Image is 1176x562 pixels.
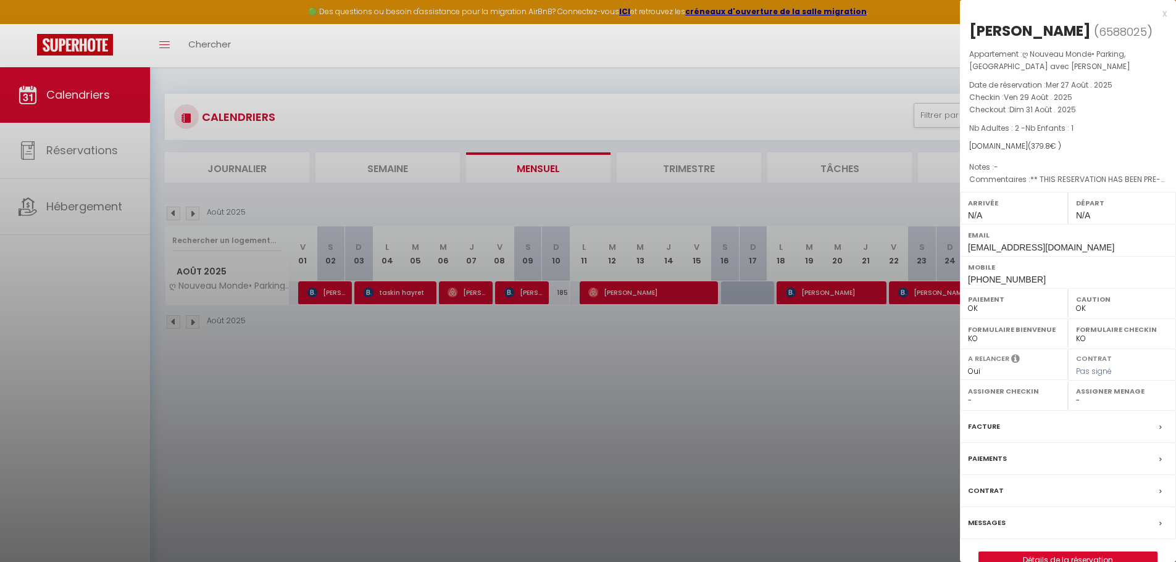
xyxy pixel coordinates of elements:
[1124,506,1167,553] iframe: Chat
[969,123,1074,133] span: Nb Adultes : 2 -
[968,323,1060,336] label: Formulaire Bienvenue
[1076,210,1090,220] span: N/A
[968,385,1060,397] label: Assigner Checkin
[1011,353,1020,367] i: Sélectionner OUI si vous souhaiter envoyer les séquences de messages post-checkout
[969,161,1167,173] p: Notes :
[969,48,1167,73] p: Appartement :
[1076,385,1168,397] label: Assigner Menage
[968,197,1060,209] label: Arrivée
[968,353,1009,364] label: A relancer
[968,210,982,220] span: N/A
[969,141,1167,152] div: [DOMAIN_NAME]
[1046,80,1112,90] span: Mer 27 Août . 2025
[969,49,1130,72] span: ღ Nouveau Monde• Parking, [GEOGRAPHIC_DATA] avec [PERSON_NAME]
[1076,353,1112,362] label: Contrat
[1076,366,1112,376] span: Pas signé
[968,229,1168,241] label: Email
[968,293,1060,305] label: Paiement
[1076,197,1168,209] label: Départ
[994,162,998,172] span: -
[1028,141,1061,151] span: ( € )
[1031,141,1050,151] span: 379.8
[968,452,1007,465] label: Paiements
[1009,104,1076,115] span: Dim 31 Août . 2025
[969,79,1167,91] p: Date de réservation :
[968,242,1114,252] span: [EMAIL_ADDRESS][DOMAIN_NAME]
[968,516,1006,529] label: Messages
[1025,123,1074,133] span: Nb Enfants : 1
[1076,323,1168,336] label: Formulaire Checkin
[969,91,1167,104] p: Checkin :
[969,104,1167,116] p: Checkout :
[10,5,47,42] button: Ouvrir le widget de chat LiveChat
[1099,24,1147,39] span: 6588025
[969,173,1167,186] p: Commentaires :
[960,6,1167,21] div: x
[968,420,1000,433] label: Facture
[1004,92,1072,102] span: Ven 29 Août . 2025
[969,21,1091,41] div: [PERSON_NAME]
[1094,23,1153,40] span: ( )
[1076,293,1168,305] label: Caution
[968,484,1004,497] label: Contrat
[968,261,1168,273] label: Mobile
[968,275,1046,284] span: [PHONE_NUMBER]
